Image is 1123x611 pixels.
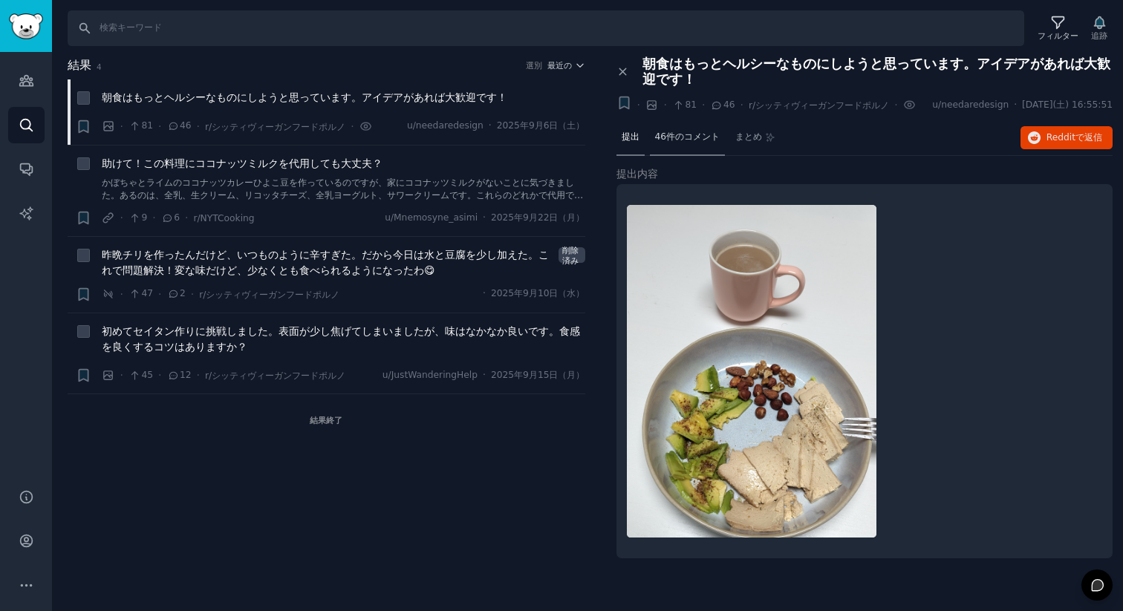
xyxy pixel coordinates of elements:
font: 46 [723,99,735,110]
font: 2025年9月6日（土） [497,120,585,131]
font: 助けて！この料理にココナッツミルクを代用しても大丈夫？ [102,157,383,169]
a: 助けて！この料理にココナッツミルクを代用しても大丈夫？ [102,156,383,171]
font: · [483,370,486,380]
button: 最近の [547,60,585,71]
font: u/needaredesign [407,120,484,131]
font: 2025年9月10日（水） [491,288,585,298]
font: · [152,212,155,223]
font: · [351,120,354,132]
font: 提出 [622,131,639,142]
font: 朝食はもっとヘルシーなものにしようと思っています。アイデアがあれば大歓迎です！ [102,91,507,103]
font: r/シッティヴィーガンフードポルノ [205,122,345,132]
font: 削除済み [562,246,579,265]
font: u/JustWanderingHelp [383,370,478,380]
font: 6 [174,212,180,223]
font: [DATE](土) 16:55:51 [1022,99,1113,110]
font: · [483,212,486,223]
font: · [158,120,161,132]
font: 昨晩チリを作ったんだけど、いつものように辛すぎた。だから今日は水と豆腐を少し加えた。これで問題解決！変な味だけど、少なくとも食べられるようになったわ😋 [102,249,549,276]
font: · [120,369,123,381]
font: · [483,288,486,298]
font: 最近の [547,61,572,70]
font: 初めてセイタン作りに挑戦しました。表面が少し焦げてしまいましたが、味はなかなか良いです。食感を良くするコツはありますか？ [102,325,580,353]
font: · [1014,99,1017,110]
font: 46 [180,120,192,131]
font: フィルター [1038,31,1078,40]
input: 検索キーワード [68,10,1024,46]
font: かぼちゃとライムのココナッツカレーひよこ豆を作っているのですが、家にココナッツミルクがないことに気づきました。あるのは、全乳、生クリーム、リコッタチーズ、全乳ヨーグルト、サワークリームです。これ... [102,177,583,214]
font: 選別 [526,61,542,70]
font: 朝食はもっとヘルシーなものにしようと思っています。アイデアがあれば大歓迎です！ [642,56,1110,87]
font: · [191,288,194,300]
font: 45 [141,370,153,380]
font: · [894,99,897,111]
font: · [185,212,188,223]
a: 朝食はもっとヘルシーなものにしようと思っています。アイデアがあれば大歓迎です！ [102,90,507,105]
font: 2 [180,288,186,298]
font: · [489,120,492,131]
font: u/Mnemosyne_asimi [385,212,478,223]
a: 昨晩チリを作ったんだけど、いつものように辛すぎた。だから今日は水と豆腐を少し加えた。これで問題解決！変な味だけど、少なくとも食べられるようになったわ😋 [102,247,553,278]
font: · [637,99,640,111]
a: かぼちゃとライムのココナッツカレーひよこ豆を作っているのですが、家にココナッツミルクがないことに気づきました。あるのは、全乳、生クリーム、リコッタチーズ、全乳ヨーグルト、サワークリームです。これ... [102,177,585,203]
font: 返信 [1084,132,1102,143]
font: · [120,212,123,223]
font: · [120,288,123,300]
img: 朝食はもっとヘルシーなものにしようと思っています。アイデアがあれば大歓迎です！ [627,205,876,538]
font: まとめ [735,131,762,142]
font: u/needaredesign [932,99,1009,110]
font: r/NYTCooking [193,213,254,223]
font: r/シッティヴィーガンフードポルノ [749,100,889,111]
font: 結果終了 [310,416,342,425]
font: 9 [141,212,147,223]
font: · [197,369,200,381]
font: 46件のコメント [655,131,720,142]
font: · [158,288,161,300]
font: · [120,120,123,132]
img: GummySearchロゴ [9,13,43,39]
font: Redditで [1046,132,1084,143]
button: Redditで返信 [1021,126,1113,150]
font: 81 [685,99,697,110]
font: · [158,369,161,381]
font: 結果 [68,58,91,72]
a: 初めてセイタン作りに挑戦しました。表面が少し焦げてしまいましたが、味はなかなか良いです。食感を良くするコツはありますか？ [102,324,585,355]
font: r/シッティヴィーガンフードポルノ [205,370,345,381]
font: 2025年9月15日（月） [491,370,585,380]
font: 12 [180,370,192,380]
font: · [197,120,200,132]
font: r/シッティヴィーガンフードポルノ [199,290,339,300]
font: 提出内容 [616,168,658,180]
font: · [663,99,666,111]
font: 2025年9月22日（月） [491,212,585,223]
font: · [740,99,743,111]
font: 81 [141,120,153,131]
font: 47 [141,288,153,298]
font: 4 [97,62,102,71]
font: · [702,99,705,111]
